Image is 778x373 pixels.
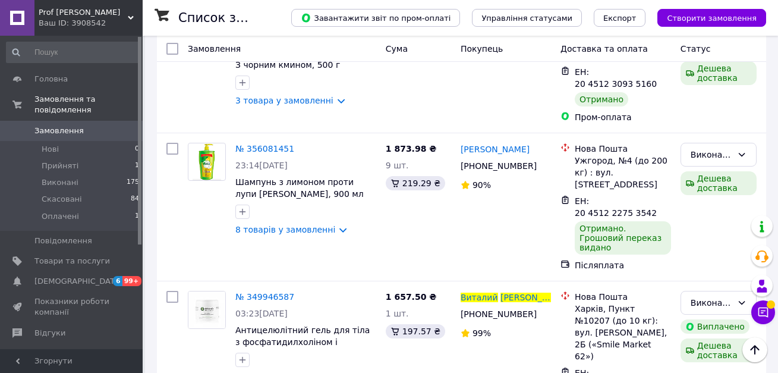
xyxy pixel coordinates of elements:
a: [PERSON_NAME] [461,143,530,155]
span: 1 шт. [386,309,409,318]
span: 175 [127,177,139,188]
button: Чат з покупцем [751,300,775,324]
div: Дешева доставка [681,338,757,362]
span: 84 [131,194,139,205]
span: Нові [42,144,59,155]
span: Покупці [34,348,67,359]
a: Шампунь з лимоном проти лупи [PERSON_NAME], 900 мл [235,177,364,199]
span: Повідомлення [34,236,92,246]
span: Prof Brand [39,7,128,18]
div: 219.29 ₴ [386,176,445,190]
span: [DEMOGRAPHIC_DATA] [34,276,122,287]
button: Завантажити звіт по пром-оплаті [291,9,460,27]
span: 9 шт. [386,161,409,170]
div: Ваш ID: 3908542 [39,18,143,29]
div: Виконано [691,148,732,161]
span: 03:23[DATE] [235,309,288,318]
div: Нова Пошта [575,143,671,155]
span: Статус [681,44,711,54]
button: Наверх [742,337,767,362]
span: 6 [113,276,122,286]
div: Пром-оплата [575,111,671,123]
a: Фото товару [188,143,226,181]
span: ЕН: 20 4512 2275 3542 [575,196,657,218]
input: Пошук [6,42,140,63]
div: Виплачено [681,319,749,334]
span: 1 [135,161,139,171]
a: Фото товару [188,291,226,329]
button: Експорт [594,9,646,27]
span: 0 [135,144,139,155]
div: Дешева доставка [681,61,757,85]
span: Управління статусами [481,14,572,23]
span: ЕН: 20 4512 3093 5160 [575,67,657,89]
span: Доставка та оплата [560,44,648,54]
span: Замовлення [34,126,84,136]
span: Замовлення [188,44,241,54]
a: 3 товара у замовленні [235,96,333,105]
div: Отримано [575,92,628,106]
div: Отримано. Грошовий переказ видано [575,221,671,255]
div: [PHONE_NUMBER] [458,306,539,322]
span: Оплачені [42,211,79,222]
div: Дешева доставка [681,171,757,195]
span: Виталий [461,293,498,302]
div: Харків, Пункт №10207 (до 10 кг): вул. [PERSON_NAME], 2Б («Smile Market 62») [575,303,671,362]
span: Головна [34,74,68,84]
span: [PERSON_NAME] [500,293,569,302]
span: 90% [473,180,491,190]
span: Cума [386,44,408,54]
a: № 349946587 [235,292,294,302]
div: [PHONE_NUMBER] [458,158,539,174]
button: Створити замовлення [657,9,766,27]
span: Товари та послуги [34,256,110,267]
span: Експорт [603,14,637,23]
span: Покупець [461,44,503,54]
div: Післяплата [575,259,671,271]
span: 23:14[DATE] [235,161,288,170]
button: Управління статусами [472,9,582,27]
img: Фото товару [188,291,225,328]
img: Фото товару [193,143,221,180]
span: [PERSON_NAME] [461,145,530,154]
span: 99+ [122,276,142,286]
div: Нова Пошта [575,291,671,303]
span: 1 657.50 ₴ [386,292,437,302]
h1: Список замовлень [178,11,299,25]
span: Виконані [42,177,78,188]
a: Антицелюлітний гель для тіла з фосфатидилхоліном і зеленою кавою Ebrand Gel Corpo Fosfatidilholin... [235,325,370,371]
span: Створити замовлення [667,14,757,23]
a: 8 товарів у замовленні [235,225,335,234]
a: № 356081451 [235,144,294,153]
div: 197.57 ₴ [386,324,445,338]
span: Завантажити звіт по пром-оплаті [301,12,451,23]
span: Замовлення та повідомлення [34,94,143,115]
div: Ужгород, №4 (до 200 кг) : вул. [STREET_ADDRESS] [575,155,671,190]
span: 1 873.98 ₴ [386,144,437,153]
span: 99% [473,328,491,338]
span: 1 [135,211,139,222]
span: Скасовані [42,194,82,205]
span: Прийняті [42,161,78,171]
span: Відгуки [34,328,65,338]
a: Створити замовлення [645,12,766,22]
span: Показники роботи компанії [34,296,110,318]
a: Виталий[PERSON_NAME] [461,291,551,303]
div: Виконано [691,296,732,309]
